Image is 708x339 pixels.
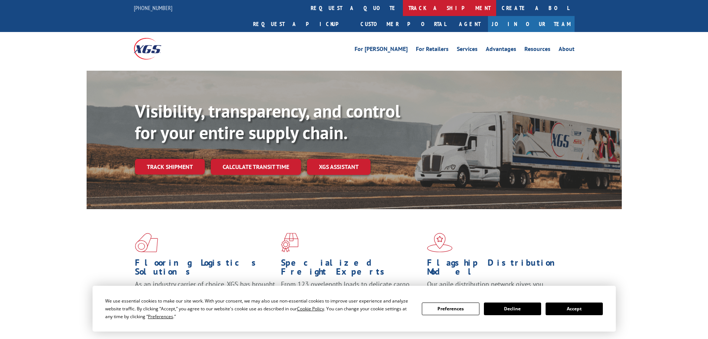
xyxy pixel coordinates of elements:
a: Services [457,46,478,54]
a: Agent [452,16,488,32]
button: Decline [484,303,541,315]
a: XGS ASSISTANT [307,159,371,175]
a: Join Our Team [488,16,575,32]
a: [PHONE_NUMBER] [134,4,172,12]
p: From 123 overlength loads to delicate cargo, our experienced staff knows the best way to move you... [281,280,421,313]
button: Preferences [422,303,479,315]
span: As an industry carrier of choice, XGS has brought innovation and dedication to flooring logistics... [135,280,275,306]
a: For Retailers [416,46,449,54]
button: Accept [546,303,603,315]
a: Calculate transit time [211,159,301,175]
a: For [PERSON_NAME] [355,46,408,54]
a: Advantages [486,46,516,54]
h1: Flooring Logistics Solutions [135,258,275,280]
h1: Specialized Freight Experts [281,258,421,280]
img: xgs-icon-focused-on-flooring-red [281,233,298,252]
div: We use essential cookies to make our site work. With your consent, we may also use non-essential ... [105,297,413,320]
span: Our agile distribution network gives you nationwide inventory management on demand. [427,280,564,297]
img: xgs-icon-flagship-distribution-model-red [427,233,453,252]
a: Customer Portal [355,16,452,32]
a: About [559,46,575,54]
a: Resources [524,46,550,54]
a: Track shipment [135,159,205,175]
b: Visibility, transparency, and control for your entire supply chain. [135,99,400,144]
a: Request a pickup [248,16,355,32]
h1: Flagship Distribution Model [427,258,568,280]
img: xgs-icon-total-supply-chain-intelligence-red [135,233,158,252]
span: Preferences [148,313,173,320]
span: Cookie Policy [297,306,324,312]
div: Cookie Consent Prompt [93,286,616,332]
